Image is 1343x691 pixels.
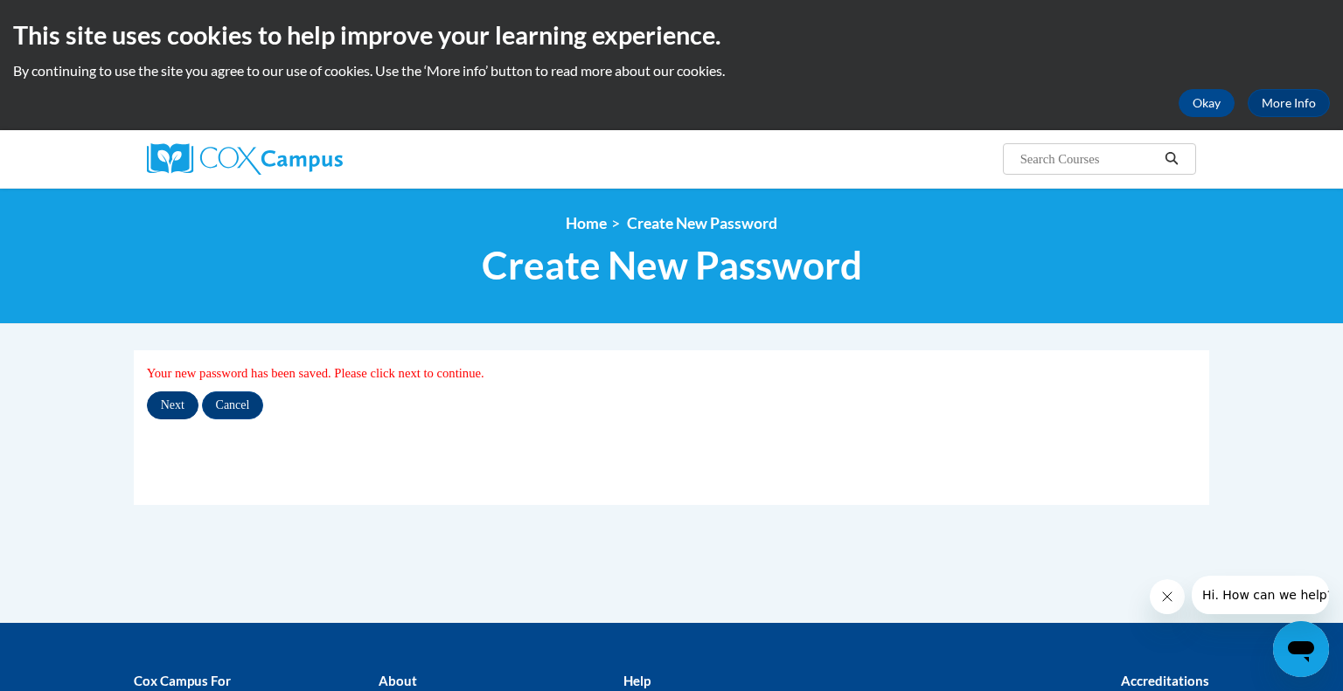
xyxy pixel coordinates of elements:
input: Next [147,391,198,419]
a: Cox Campus [147,143,479,175]
button: Okay [1179,89,1235,117]
input: Search Courses [1019,149,1159,169]
iframe: Message from company [1192,576,1329,614]
h2: This site uses cookies to help improve your learning experience. [13,17,1330,52]
p: By continuing to use the site you agree to our use of cookies. Use the ‘More info’ button to read... [13,61,1330,80]
b: Cox Campus For [134,673,231,688]
span: Hi. How can we help? [10,12,142,26]
img: Cox Campus [147,143,343,175]
span: Create New Password [482,242,862,288]
span: Create New Password [627,214,777,232]
input: Cancel [202,391,264,419]
b: Help [623,673,651,688]
iframe: Button to launch messaging window [1273,621,1329,677]
b: About [379,673,417,688]
span: Your new password has been saved. Please click next to continue. [147,366,484,380]
a: Home [566,214,607,232]
iframe: Close message [1150,579,1185,614]
a: More Info [1248,89,1330,117]
b: Accreditations [1121,673,1209,688]
button: Search [1159,149,1185,169]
